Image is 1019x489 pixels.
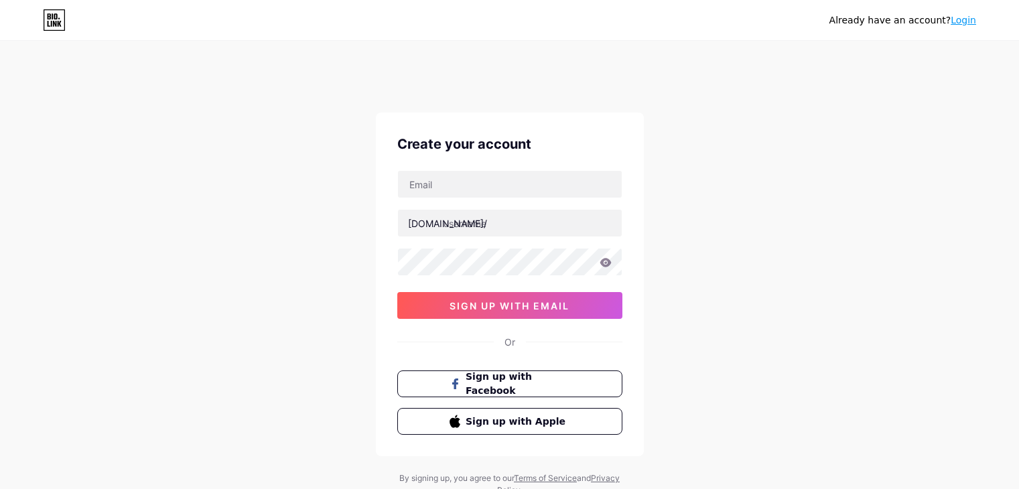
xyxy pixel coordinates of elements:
span: Sign up with Facebook [466,370,569,398]
div: Already have an account? [829,13,976,27]
button: Sign up with Facebook [397,370,622,397]
button: sign up with email [397,292,622,319]
div: [DOMAIN_NAME]/ [408,216,487,230]
input: username [398,210,622,236]
span: sign up with email [450,300,569,311]
div: Or [504,335,515,349]
a: Login [951,15,976,25]
span: Sign up with Apple [466,415,569,429]
input: Email [398,171,622,198]
a: Terms of Service [514,473,577,483]
div: Create your account [397,134,622,154]
button: Sign up with Apple [397,408,622,435]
